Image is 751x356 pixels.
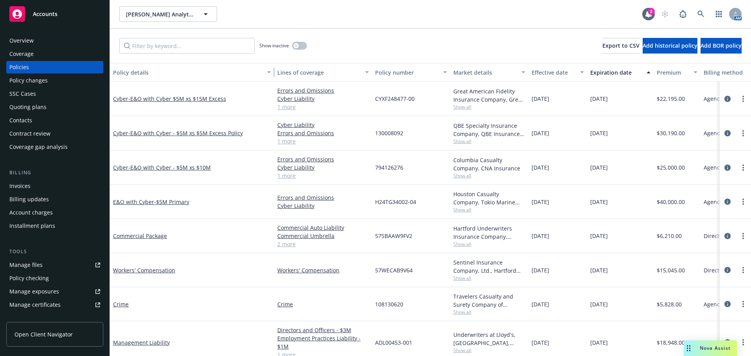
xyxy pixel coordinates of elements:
[6,48,103,60] a: Coverage
[6,34,103,47] a: Overview
[657,198,685,206] span: $40,000.00
[704,266,719,274] span: Direct
[602,42,640,49] span: Export to CSV
[532,163,549,172] span: [DATE]
[723,129,732,138] a: circleInformation
[6,299,103,311] a: Manage certificates
[128,164,211,171] span: - E&O with Cyber - $5M xs $10M
[453,224,525,241] div: Hartford Underwriters Insurance Company, Hartford Insurance Group
[277,224,369,232] a: Commercial Auto Liability
[277,172,369,180] a: 1 more
[590,129,608,137] span: [DATE]
[453,156,525,172] div: Columbia Casualty Company, CNA Insurance
[9,206,53,219] div: Account charges
[700,345,731,351] span: Nova Assist
[9,312,49,324] div: Manage claims
[693,6,709,22] a: Search
[375,163,403,172] span: 794126276
[277,232,369,240] a: Commercial Umbrella
[657,338,685,347] span: $18,948.00
[738,231,748,241] a: more
[453,241,525,247] span: Show all
[277,155,369,163] a: Errors and Omissions
[738,197,748,206] a: more
[277,202,369,210] a: Cyber Liability
[723,338,732,347] a: circleInformation
[450,63,528,82] button: Market details
[532,129,549,137] span: [DATE]
[738,338,748,347] a: more
[723,197,732,206] a: circleInformation
[453,258,525,275] div: Sentinel Insurance Company, Ltd., Hartford Insurance Group
[128,95,226,102] span: - E&O with Cyber $5M xs $15M Excess
[277,137,369,145] a: 1 more
[453,87,525,104] div: Great American Fidelity Insurance Company, Great American Insurance Group
[453,122,525,138] div: QBE Specialty Insurance Company, QBE Insurance Group
[453,292,525,309] div: Travelers Casualty and Surety Company of America, Travelers Insurance
[453,347,525,354] span: Show all
[532,232,549,240] span: [DATE]
[590,338,608,347] span: [DATE]
[738,94,748,104] a: more
[723,265,732,275] a: circleInformation
[528,63,587,82] button: Effective date
[113,267,175,274] a: Workers' Compensation
[453,206,525,213] span: Show all
[723,94,732,104] a: circleInformation
[9,101,47,113] div: Quoting plans
[9,48,34,60] div: Coverage
[113,339,170,346] a: Management Liability
[701,38,742,54] button: Add BOR policy
[277,103,369,111] a: 1 more
[643,42,697,49] span: Add historical policy
[532,198,549,206] span: [DATE]
[6,169,103,177] div: Billing
[657,95,685,103] span: $22,195.00
[590,232,608,240] span: [DATE]
[738,265,748,275] a: more
[9,259,43,271] div: Manage files
[6,88,103,100] a: SSC Cases
[113,164,211,171] a: Cyber
[259,42,289,49] span: Show inactive
[6,74,103,87] a: Policy changes
[704,68,747,77] div: Billing method
[453,104,525,110] span: Show all
[723,231,732,241] a: circleInformation
[277,266,369,274] a: Workers' Compensation
[657,266,685,274] span: $15,045.00
[684,340,737,356] button: Nova Assist
[113,129,243,137] a: Cyber
[6,259,103,271] a: Manage files
[675,6,691,22] a: Report a Bug
[14,330,73,338] span: Open Client Navigator
[9,141,68,153] div: Coverage gap analysis
[372,63,450,82] button: Policy number
[119,38,255,54] input: Filter by keyword...
[590,198,608,206] span: [DATE]
[657,68,689,77] div: Premium
[723,299,732,309] a: circleInformation
[375,95,415,103] span: CYXF248477-00
[684,340,694,356] div: Drag to move
[453,309,525,315] span: Show all
[6,101,103,113] a: Quoting plans
[6,272,103,284] a: Policy checking
[6,3,103,25] a: Accounts
[277,163,369,172] a: Cyber Liability
[277,68,360,77] div: Lines of coverage
[648,8,655,15] div: 2
[375,266,413,274] span: 57WECAB9V64
[532,95,549,103] span: [DATE]
[657,232,682,240] span: $6,210.00
[128,129,243,137] span: - E&O with Cyber - $5M xs $5M Excess Policy
[9,220,55,232] div: Installment plans
[9,299,61,311] div: Manage certificates
[113,95,226,102] a: Cyber
[375,68,438,77] div: Policy number
[126,10,194,18] span: [PERSON_NAME] Analytics, Inc.
[110,63,274,82] button: Policy details
[375,129,403,137] span: 130008092
[9,180,31,192] div: Invoices
[654,63,701,82] button: Premium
